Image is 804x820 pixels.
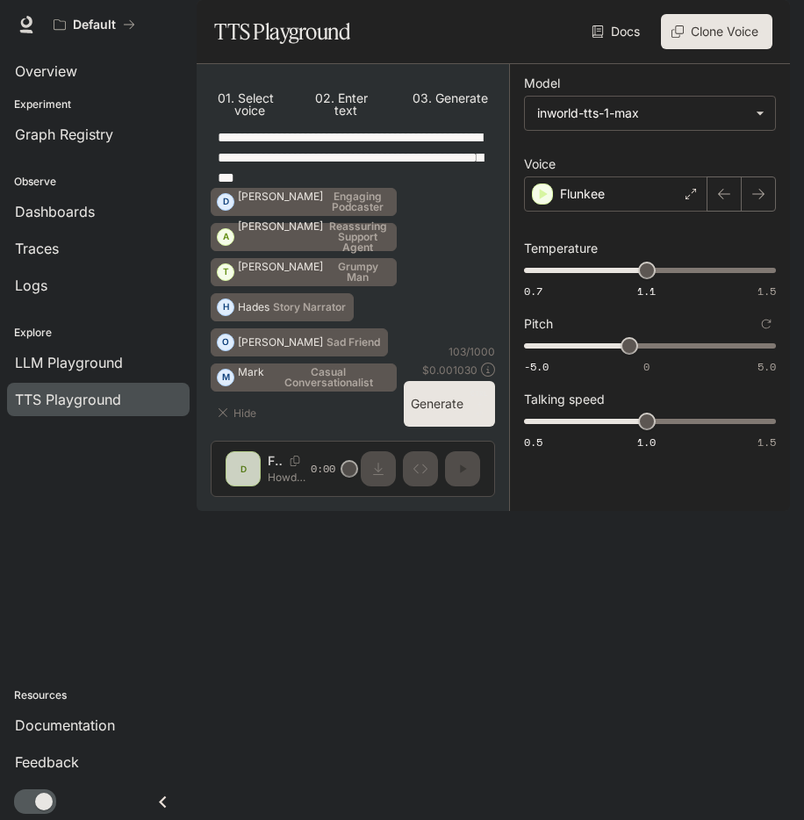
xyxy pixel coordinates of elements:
span: 0.7 [524,284,542,299]
p: Select voice [234,92,287,117]
div: O [218,328,233,356]
button: D[PERSON_NAME]Engaging Podcaster [211,188,397,216]
p: Pitch [524,318,553,330]
p: [PERSON_NAME] [238,221,323,232]
p: [PERSON_NAME] [238,262,323,272]
div: M [218,363,233,392]
button: All workspaces [46,7,143,42]
button: O[PERSON_NAME]Sad Friend [211,328,388,356]
p: Sad Friend [327,337,380,348]
div: T [218,258,233,286]
p: Hades [238,302,269,313]
p: [PERSON_NAME] [238,337,323,348]
span: 1.0 [637,435,656,450]
span: 1.5 [757,284,776,299]
button: Clone Voice [661,14,772,49]
p: Mark [238,367,264,378]
span: 1.1 [637,284,656,299]
span: 0 [643,359,650,374]
button: Hide [211,399,267,427]
p: Default [73,18,116,32]
p: ⏎ [470,388,488,420]
button: T[PERSON_NAME]Grumpy Man [211,258,397,286]
span: 5.0 [757,359,776,374]
a: Docs [588,14,647,49]
p: 0 3 . [413,92,432,104]
p: CTRL + [470,388,488,409]
button: MMarkCasual Conversationalist [211,363,397,392]
div: A [218,223,233,251]
p: Talking speed [524,393,605,406]
div: H [218,293,233,321]
p: Casual Conversationalist [268,367,389,388]
span: 0.5 [524,435,542,450]
div: D [218,188,233,216]
span: 1.5 [757,435,776,450]
p: Temperature [524,242,598,255]
div: inworld-tts-1-max [537,104,747,122]
button: Reset to default [757,314,776,334]
p: Model [524,77,560,90]
button: HHadesStory Narrator [211,293,354,321]
p: 0 2 . [315,92,334,117]
p: Enter text [334,92,384,117]
span: -5.0 [524,359,549,374]
p: Engaging Podcaster [327,191,389,212]
button: GenerateCTRL +⏎ [404,381,495,427]
p: Story Narrator [273,302,346,313]
p: Voice [524,158,556,170]
h1: TTS Playground [214,14,350,49]
p: Reassuring Support Agent [327,221,389,253]
button: A[PERSON_NAME]Reassuring Support Agent [211,223,397,251]
p: [PERSON_NAME] [238,191,323,202]
p: Grumpy Man [327,262,389,283]
p: Generate [432,92,488,104]
p: 0 1 . [218,92,234,117]
div: inworld-tts-1-max [525,97,775,130]
p: Flunkee [560,185,605,203]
